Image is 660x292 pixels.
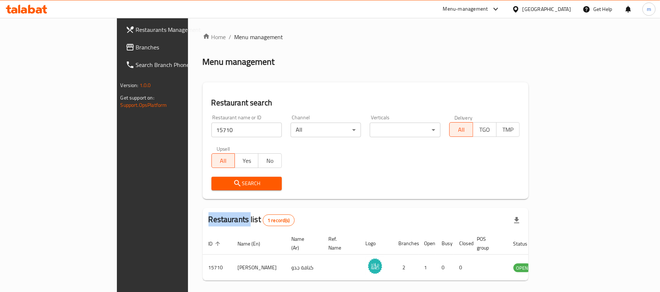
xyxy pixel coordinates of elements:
button: All [449,122,473,137]
a: Support.OpsPlatform [121,100,167,110]
th: Logo [360,232,393,255]
a: Search Branch Phone [120,56,227,74]
li: / [229,33,232,41]
label: Delivery [454,115,473,120]
td: كنافة جدو [286,255,323,281]
span: Menu management [235,33,283,41]
span: TGO [476,124,494,135]
span: Ref. Name [329,235,351,252]
span: Name (Ar) [292,235,314,252]
span: All [453,124,470,135]
button: No [258,153,282,168]
input: Search for restaurant name or ID.. [211,123,282,137]
div: [GEOGRAPHIC_DATA] [523,5,571,13]
td: [PERSON_NAME] [232,255,286,281]
div: Menu-management [443,5,488,14]
th: Busy [436,232,454,255]
span: 1.0.0 [140,81,151,90]
div: All [291,123,361,137]
table: enhanced table [203,232,571,281]
span: Version: [121,81,139,90]
span: Yes [238,156,255,166]
th: Branches [393,232,419,255]
button: Yes [235,153,258,168]
span: Restaurants Management [136,25,221,34]
a: Branches [120,38,227,56]
span: Branches [136,43,221,52]
div: Total records count [263,214,295,226]
div: Export file [508,211,526,229]
span: m [647,5,651,13]
h2: Restaurant search [211,97,520,108]
span: OPEN [513,264,531,272]
span: 1 record(s) [263,217,294,224]
td: 0 [436,255,454,281]
button: TMP [496,122,520,137]
button: Search [211,177,282,190]
h2: Restaurants list [209,214,295,226]
label: Upsell [217,146,230,151]
th: Closed [454,232,471,255]
a: Restaurants Management [120,21,227,38]
span: All [215,156,232,166]
span: No [261,156,279,166]
span: Search Branch Phone [136,60,221,69]
nav: breadcrumb [203,33,529,41]
span: Status [513,239,537,248]
button: All [211,153,235,168]
td: 1 [419,255,436,281]
th: Open [419,232,436,255]
span: Name (En) [238,239,270,248]
span: Get support on: [121,93,154,102]
h2: Menu management [203,56,275,68]
td: 2 [393,255,419,281]
span: TMP [499,124,517,135]
div: ​ [370,123,440,137]
td: 0 [454,255,471,281]
button: TGO [473,122,497,137]
span: POS group [477,235,499,252]
span: Search [217,179,276,188]
img: Kunafat Jadoo [366,257,384,275]
span: ID [209,239,222,248]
